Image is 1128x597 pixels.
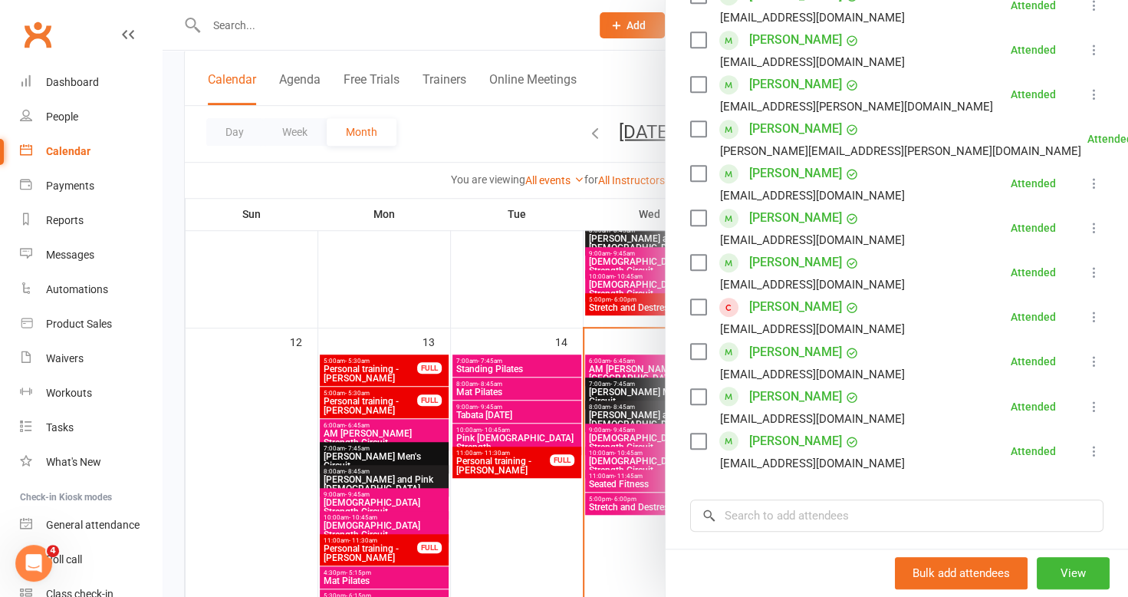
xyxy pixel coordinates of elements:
[749,384,842,409] a: [PERSON_NAME]
[720,319,905,339] div: [EMAIL_ADDRESS][DOMAIN_NAME]
[1011,45,1056,55] div: Attended
[895,557,1028,589] button: Bulk add attendees
[1011,446,1056,457] div: Attended
[20,445,162,480] a: What's New
[720,364,905,384] div: [EMAIL_ADDRESS][DOMAIN_NAME]
[46,318,112,330] div: Product Sales
[749,340,842,364] a: [PERSON_NAME]
[749,429,842,454] a: [PERSON_NAME]
[46,387,92,399] div: Workouts
[20,272,162,307] a: Automations
[749,28,842,52] a: [PERSON_NAME]
[20,65,162,100] a: Dashboard
[15,545,52,582] iframe: Intercom live chat
[20,307,162,341] a: Product Sales
[47,545,59,557] span: 4
[46,456,101,468] div: What's New
[1037,557,1110,589] button: View
[46,110,78,123] div: People
[720,454,905,473] div: [EMAIL_ADDRESS][DOMAIN_NAME]
[720,275,905,295] div: [EMAIL_ADDRESS][DOMAIN_NAME]
[720,230,905,250] div: [EMAIL_ADDRESS][DOMAIN_NAME]
[1011,312,1056,322] div: Attended
[46,519,140,531] div: General attendance
[46,553,82,566] div: Roll call
[1011,401,1056,412] div: Attended
[46,352,84,364] div: Waivers
[20,238,162,272] a: Messages
[1011,356,1056,367] div: Attended
[20,203,162,238] a: Reports
[749,206,842,230] a: [PERSON_NAME]
[46,76,99,88] div: Dashboard
[749,250,842,275] a: [PERSON_NAME]
[20,341,162,376] a: Waivers
[720,409,905,429] div: [EMAIL_ADDRESS][DOMAIN_NAME]
[749,72,842,97] a: [PERSON_NAME]
[20,169,162,203] a: Payments
[749,295,842,319] a: [PERSON_NAME]
[20,411,162,445] a: Tasks
[46,145,90,157] div: Calendar
[749,161,842,186] a: [PERSON_NAME]
[46,180,94,192] div: Payments
[720,141,1081,161] div: [PERSON_NAME][EMAIL_ADDRESS][PERSON_NAME][DOMAIN_NAME]
[720,97,993,117] div: [EMAIL_ADDRESS][PERSON_NAME][DOMAIN_NAME]
[20,134,162,169] a: Calendar
[20,543,162,577] a: Roll call
[1011,89,1056,100] div: Attended
[1011,267,1056,278] div: Attended
[46,249,94,261] div: Messages
[720,8,905,28] div: [EMAIL_ADDRESS][DOMAIN_NAME]
[20,376,162,411] a: Workouts
[20,508,162,543] a: General attendance kiosk mode
[749,117,842,141] a: [PERSON_NAME]
[46,214,84,226] div: Reports
[720,186,905,206] div: [EMAIL_ADDRESS][DOMAIN_NAME]
[1011,178,1056,189] div: Attended
[46,421,74,434] div: Tasks
[20,100,162,134] a: People
[720,52,905,72] div: [EMAIL_ADDRESS][DOMAIN_NAME]
[690,500,1103,532] input: Search to add attendees
[18,15,57,54] a: Clubworx
[46,283,108,295] div: Automations
[1011,223,1056,233] div: Attended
